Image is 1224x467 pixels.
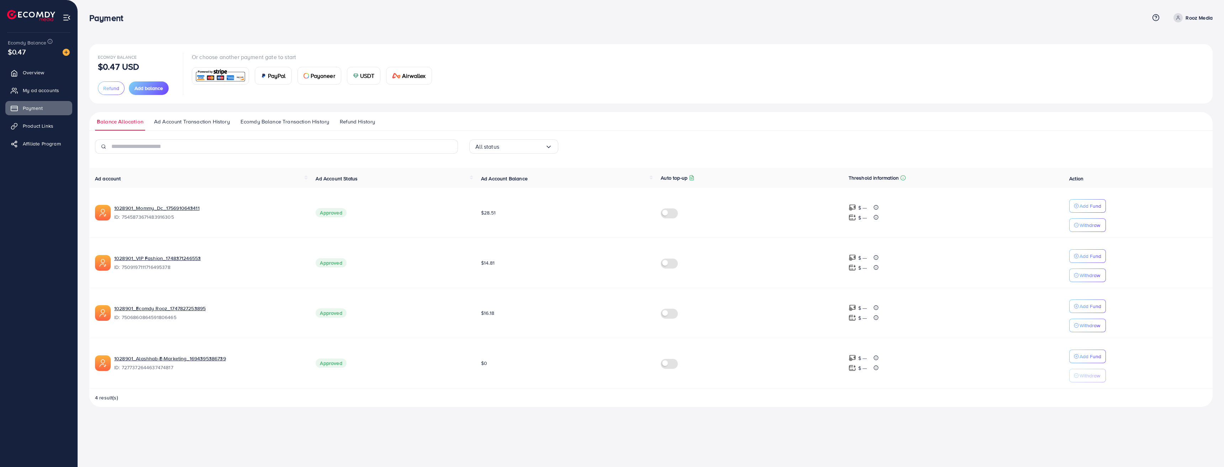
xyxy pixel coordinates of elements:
[114,205,304,221] div: <span class='underline'>1028901_Mommy_Dc_1756910643411</span></br>7545873671483916305
[481,209,496,216] span: $28.51
[661,174,687,182] p: Auto top-up
[316,308,346,318] span: Approved
[858,364,867,372] p: $ ---
[849,354,856,362] img: top-up amount
[481,360,487,367] span: $0
[114,314,304,321] span: ID: 7506860864591806465
[1080,321,1100,330] p: Withdraw
[95,355,111,371] img: ic-ads-acc.e4c84228.svg
[347,67,381,85] a: cardUSDT
[114,305,206,312] a: 1028901_Ecomdy Rooz_1747827253895
[1080,302,1101,311] p: Add Fund
[114,355,226,362] a: 1028901_Alashhab-E-Marketing_1694395386739
[402,71,426,80] span: Airwallex
[297,67,341,85] a: cardPayoneer
[192,67,249,85] a: card
[95,305,111,321] img: ic-ads-acc.e4c84228.svg
[241,118,329,126] span: Ecomdy Balance Transaction History
[1069,350,1106,363] button: Add Fund
[849,174,899,182] p: Threshold information
[114,305,304,321] div: <span class='underline'>1028901_Ecomdy Rooz_1747827253895</span></br>7506860864591806465
[1069,369,1106,382] button: Withdraw
[1069,319,1106,332] button: Withdraw
[129,81,169,95] button: Add balance
[858,254,867,262] p: $ ---
[114,264,304,271] span: ID: 7509197111716495378
[849,204,856,211] img: top-up amount
[849,314,856,322] img: top-up amount
[5,137,72,151] a: Affiliate Program
[114,205,200,212] a: 1028901_Mommy_Dc_1756910643411
[481,259,495,266] span: $14.81
[1080,252,1101,260] p: Add Fund
[1080,221,1100,229] p: Withdraw
[98,81,125,95] button: Refund
[353,73,359,79] img: card
[858,213,867,222] p: $ ---
[1069,199,1106,213] button: Add Fund
[481,175,528,182] span: Ad Account Balance
[134,85,163,92] span: Add balance
[23,87,59,94] span: My ad accounts
[114,364,304,371] span: ID: 7277372644637474817
[5,119,72,133] a: Product Links
[255,67,292,85] a: cardPayPal
[63,14,71,22] img: menu
[858,354,867,362] p: $ ---
[1080,271,1100,280] p: Withdraw
[1069,299,1106,313] button: Add Fund
[469,139,558,154] div: Search for option
[316,208,346,217] span: Approved
[858,314,867,322] p: $ ---
[95,394,118,401] span: 4 result(s)
[23,105,43,112] span: Payment
[858,264,867,272] p: $ ---
[340,118,375,126] span: Refund History
[261,73,267,79] img: card
[89,13,129,23] h3: Payment
[154,118,230,126] span: Ad Account Transaction History
[5,83,72,97] a: My ad accounts
[8,39,46,46] span: Ecomdy Balance
[98,62,139,71] p: $0.47 USD
[386,67,432,85] a: cardAirwallex
[268,71,286,80] span: PayPal
[1194,435,1219,462] iframe: Chat
[1069,269,1106,282] button: Withdraw
[849,264,856,271] img: top-up amount
[1069,175,1083,182] span: Action
[1171,13,1213,22] a: Rooz Media
[7,10,55,21] img: logo
[1080,202,1101,210] p: Add Fund
[304,73,309,79] img: card
[1080,352,1101,361] p: Add Fund
[849,304,856,312] img: top-up amount
[858,304,867,312] p: $ ---
[316,175,358,182] span: Ad Account Status
[63,49,70,56] img: image
[849,214,856,221] img: top-up amount
[95,205,111,221] img: ic-ads-acc.e4c84228.svg
[114,255,201,262] a: 1028901_VIP Fashion_1748371246553
[194,68,247,84] img: card
[114,255,304,271] div: <span class='underline'>1028901_VIP Fashion_1748371246553</span></br>7509197111716495378
[316,258,346,267] span: Approved
[311,71,335,80] span: Payoneer
[1069,218,1106,232] button: Withdraw
[849,364,856,372] img: top-up amount
[858,203,867,212] p: $ ---
[23,69,44,76] span: Overview
[360,71,375,80] span: USDT
[316,359,346,368] span: Approved
[192,53,438,61] p: Or choose another payment gate to start
[5,101,72,115] a: Payment
[1069,249,1106,263] button: Add Fund
[392,73,401,79] img: card
[23,140,61,147] span: Affiliate Program
[97,118,143,126] span: Balance Allocation
[95,255,111,271] img: ic-ads-acc.e4c84228.svg
[481,309,494,317] span: $16.18
[103,85,119,92] span: Refund
[95,175,121,182] span: Ad account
